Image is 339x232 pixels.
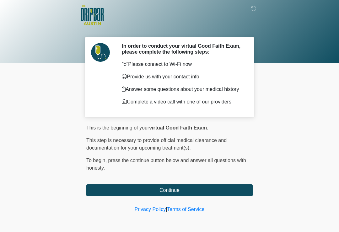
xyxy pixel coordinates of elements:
[91,43,110,62] img: Agent Avatar
[149,125,207,130] strong: virtual Good Faith Exam
[122,73,243,81] p: Provide us with your contact info
[122,43,243,55] h2: In order to conduct your virtual Good Faith Exam, please complete the following steps:
[207,125,208,130] span: .
[86,158,108,163] span: To begin,
[122,61,243,68] p: Please connect to Wi-Fi now
[167,207,204,212] a: Terms of Service
[166,207,167,212] a: |
[86,184,253,196] button: Continue
[122,86,243,93] p: Answer some questions about your medical history
[135,207,166,212] a: Privacy Policy
[80,5,104,25] img: The DRIPBaR - Austin The Domain Logo
[86,138,227,150] span: This step is necessary to provide official medical clearance and documentation for your upcoming ...
[122,98,243,106] p: Complete a video call with one of our providers
[86,125,149,130] span: This is the beginning of your
[86,158,246,171] span: press the continue button below and answer all questions with honesty.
